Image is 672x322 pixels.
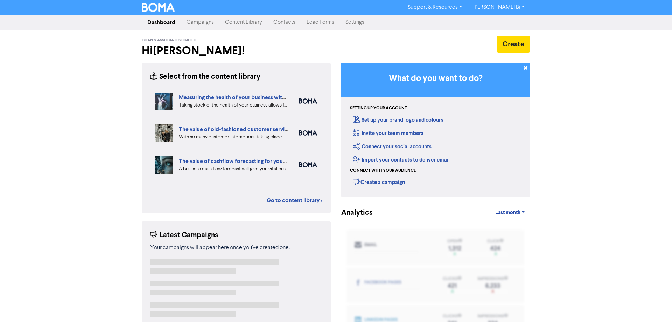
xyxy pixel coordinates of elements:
[301,15,340,29] a: Lead Forms
[142,38,196,43] span: Chan & Associates Limited
[150,244,322,252] div: Your campaigns will appear here once you've created one.
[267,196,322,205] a: Go to content library >
[150,230,218,241] div: Latest Campaigns
[490,206,530,220] a: Last month
[468,2,530,13] a: [PERSON_NAME] Bi
[179,158,308,165] a: The value of cashflow forecasting for your business
[340,15,370,29] a: Settings
[150,71,260,82] div: Select from the content library
[299,98,317,104] img: boma_accounting
[353,157,450,163] a: Import your contacts to deliver email
[181,15,219,29] a: Campaigns
[353,117,443,123] a: Set up your brand logo and colours
[402,2,468,13] a: Support & Resources
[350,105,407,111] div: Setting up your account
[299,130,317,136] img: boma
[268,15,301,29] a: Contacts
[352,74,520,84] h3: What do you want to do?
[299,162,317,167] img: boma_accounting
[179,102,288,109] div: Taking stock of the health of your business allows for more effective planning, early warning abo...
[350,167,416,174] div: Connect with your audience
[341,63,530,197] div: Getting Started in BOMA
[219,15,268,29] a: Content Library
[142,15,181,29] a: Dashboard
[142,44,331,57] h2: Hi [PERSON_NAME] !
[142,3,175,12] img: BOMA Logo
[179,133,288,141] div: With so many customer interactions taking place online, your online customer service has to be fi...
[179,165,288,173] div: A business cash flow forecast will give you vital business intelligence to help you scenario-plan...
[179,126,343,133] a: The value of old-fashioned customer service: getting data insights
[353,130,423,137] a: Invite your team members
[353,177,405,187] div: Create a campaign
[497,36,530,53] button: Create
[179,94,323,101] a: Measuring the health of your business with ratio measures
[353,143,432,150] a: Connect your social accounts
[341,207,364,218] div: Analytics
[495,210,520,216] span: Last month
